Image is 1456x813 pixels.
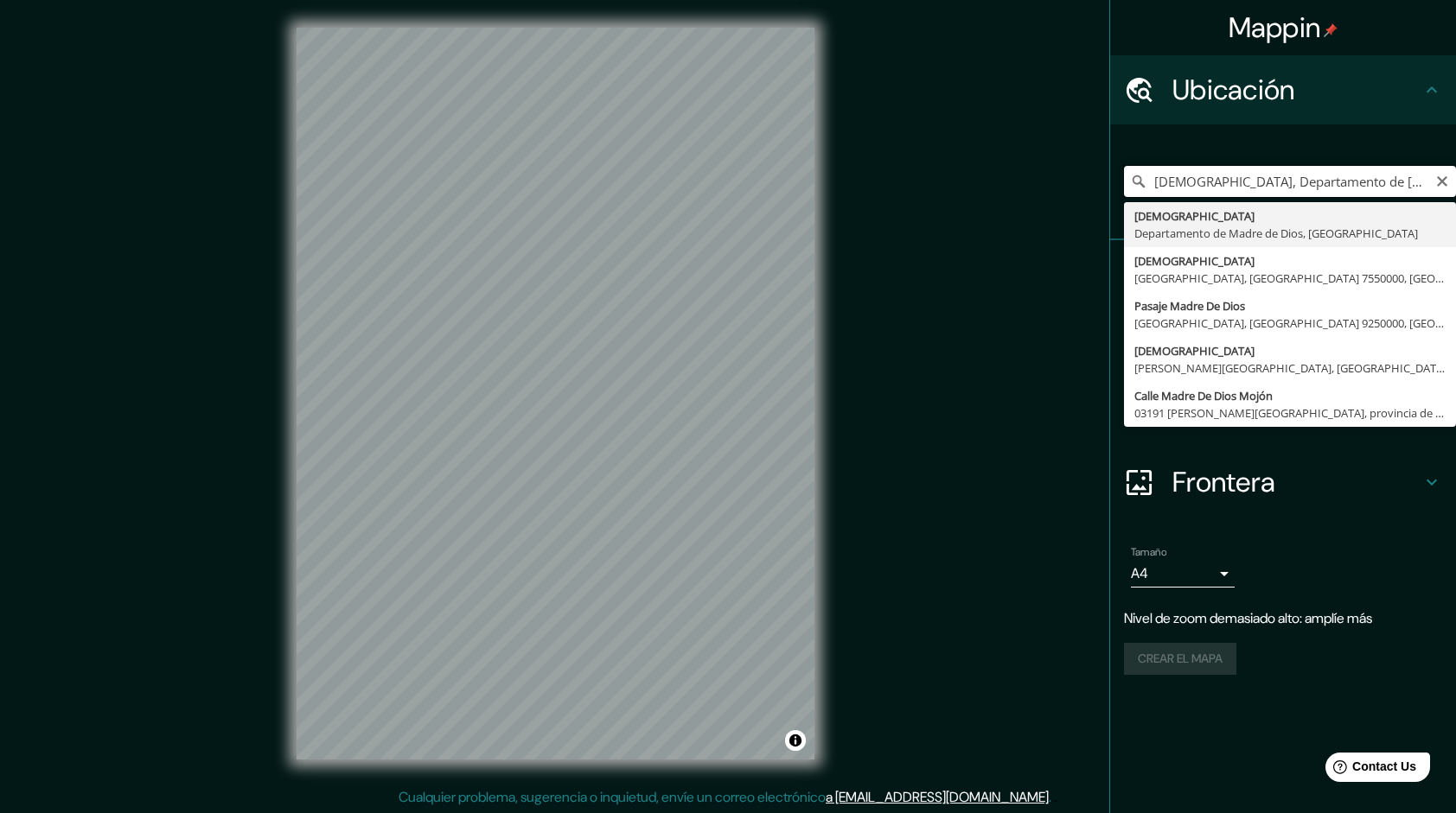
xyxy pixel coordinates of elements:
[1229,10,1321,46] font: Mappin
[785,730,806,751] button: Alternar atribución
[1134,404,1446,422] div: 03191 [PERSON_NAME][GEOGRAPHIC_DATA], provincia de [GEOGRAPHIC_DATA], [GEOGRAPHIC_DATA]
[1054,787,1057,808] div: .
[1302,746,1437,794] iframe: Help widget launcher
[1110,448,1456,517] div: Frontera
[1124,608,1442,629] p: Nivel de zoom demasiado alto: amplíe más
[1134,342,1446,359] div: [DEMOGRAPHIC_DATA]
[1134,252,1446,270] div: [DEMOGRAPHIC_DATA]
[1110,309,1456,378] div: Estilo
[826,788,1049,806] a: a [EMAIL_ADDRESS][DOMAIN_NAME]
[1110,55,1456,124] div: Ubicación
[1134,270,1446,287] div: [GEOGRAPHIC_DATA], [GEOGRAPHIC_DATA] 7550000, [GEOGRAPHIC_DATA]
[1324,23,1338,37] img: pin-icon.png
[1134,387,1446,404] div: Calle Madre De Dios Mojón
[1110,240,1456,309] div: Pines
[1131,545,1166,560] label: Tamaño
[1172,396,1421,430] h4: Diseño
[1110,378,1456,448] div: Diseño
[1134,359,1446,377] div: [PERSON_NAME][GEOGRAPHIC_DATA], [GEOGRAPHIC_DATA] 2520000, [GEOGRAPHIC_DATA]
[1131,560,1235,588] div: A4
[1134,297,1446,314] div: Pasaje Madre De Dios
[1134,225,1446,242] div: Departamento de Madre de Dios, [GEOGRAPHIC_DATA]
[399,787,1051,808] p: Cualquier problema, sugerencia o inquietud, envíe un correo electrónico .
[1124,166,1456,197] input: Elige tu ciudad o área
[1134,314,1446,332] div: [GEOGRAPHIC_DATA], [GEOGRAPHIC_DATA] 9250000, [GEOGRAPHIC_DATA]
[1435,172,1449,188] button: Claro
[1172,465,1421,499] h4: Frontera
[297,28,814,759] canvas: Mapa
[1051,787,1054,808] div: .
[1172,73,1421,107] h4: Ubicación
[1134,207,1446,225] div: [DEMOGRAPHIC_DATA]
